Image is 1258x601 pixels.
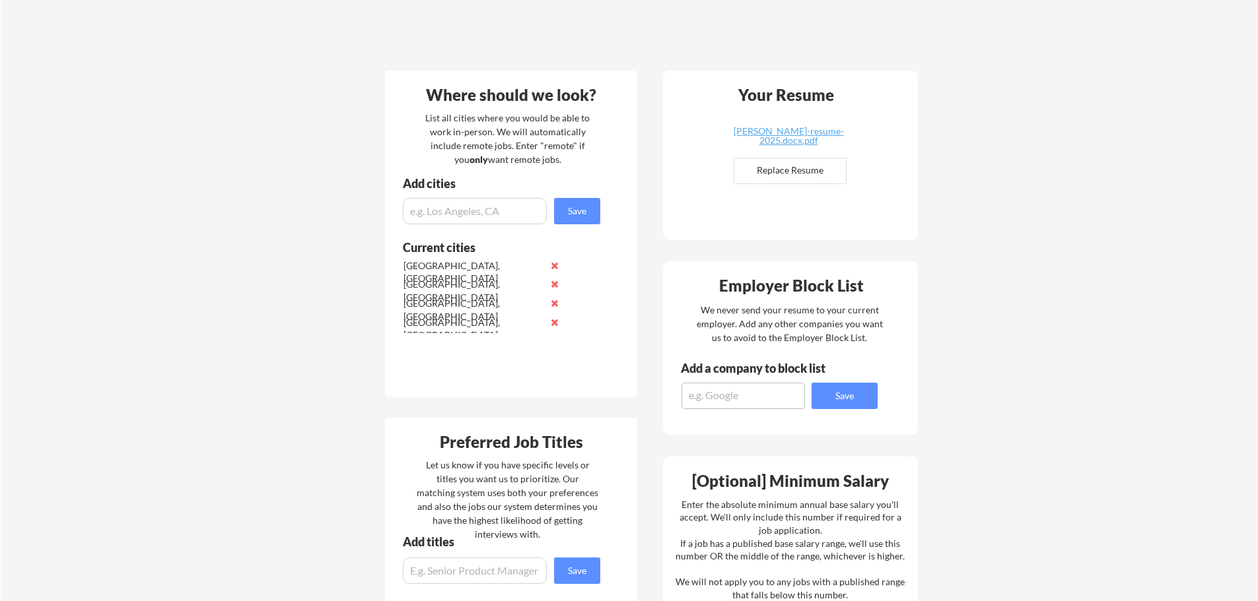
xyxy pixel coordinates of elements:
div: [GEOGRAPHIC_DATA], [GEOGRAPHIC_DATA] [403,259,543,285]
div: Add titles [403,536,589,548]
a: [PERSON_NAME]-resume-2025.docx.pdf [710,127,867,147]
div: [GEOGRAPHIC_DATA], [GEOGRAPHIC_DATA] [403,278,543,303]
input: E.g. Senior Product Manager [403,557,547,584]
div: Where should we look? [388,87,634,103]
strong: only [470,154,488,165]
button: Save [554,198,600,224]
button: Save [554,557,600,584]
div: [GEOGRAPHIC_DATA], [GEOGRAPHIC_DATA] [403,297,543,323]
button: Save [812,383,878,409]
div: We never send your resume to your current employer. Add any other companies you want us to avoid ... [695,303,884,344]
div: Employer Block List [668,278,914,294]
div: Let us know if you have specific levels or titles you want us to prioritize. Our matching system ... [417,458,598,541]
div: Preferred Job Titles [388,434,634,450]
div: [Optional] Minimum Salary [668,473,913,489]
div: List all cities where you would be able to work in-person. We will automatically include remote j... [417,111,598,166]
div: Add cities [403,177,604,189]
div: [PERSON_NAME]-resume-2025.docx.pdf [710,127,867,145]
div: Your Resume [720,87,851,103]
div: Add a company to block list [681,362,846,374]
div: [GEOGRAPHIC_DATA], [GEOGRAPHIC_DATA] [403,316,543,342]
input: e.g. Los Angeles, CA [403,198,547,224]
div: Current cities [403,241,586,253]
